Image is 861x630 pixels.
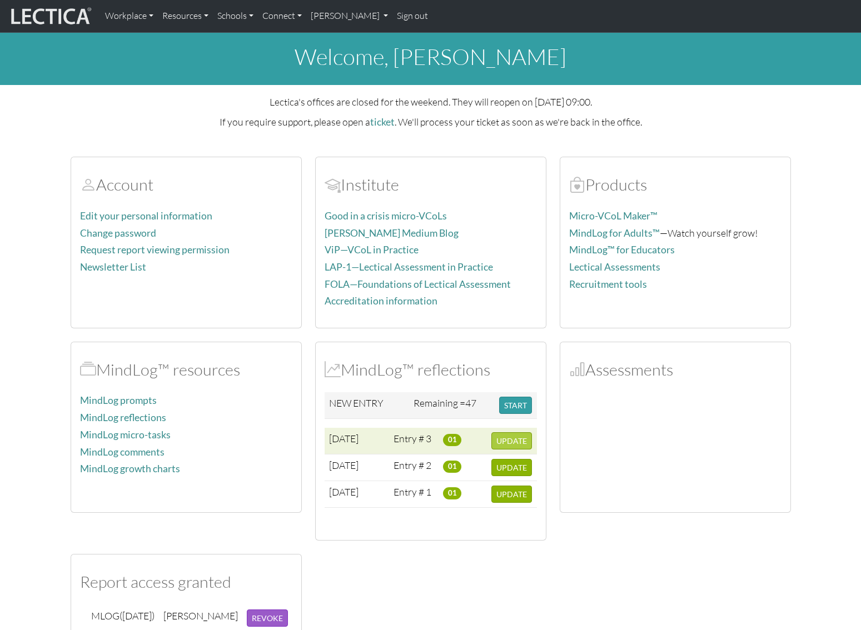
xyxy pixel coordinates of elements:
img: lecticalive [8,6,92,27]
a: [PERSON_NAME] Medium Blog [325,227,459,239]
span: Products [569,174,585,194]
span: Account [80,174,96,194]
span: UPDATE [496,489,527,499]
h2: Report access granted [80,572,292,592]
a: Good in a crisis micro-VCoLs [325,210,447,222]
a: LAP-1—Lectical Assessment in Practice [325,261,493,273]
span: 47 [465,397,476,409]
a: MindLog reflections [80,412,166,423]
a: FOLA—Foundations of Lectical Assessment [325,278,511,290]
a: Change password [80,227,156,239]
a: Connect [258,4,306,28]
span: [DATE] [329,459,359,471]
td: Entry # 3 [389,428,439,454]
a: ViP—VCoL in Practice [325,244,419,256]
a: MindLog for Adults™ [569,227,660,239]
h2: MindLog™ resources [80,360,292,379]
h2: Institute [325,175,537,194]
a: MindLog micro-tasks [80,429,171,441]
span: UPDATE [496,463,527,472]
h2: Products [569,175,782,194]
a: MindLog comments [80,446,165,458]
button: UPDATE [491,459,532,476]
h2: Account [80,175,292,194]
span: [DATE] [329,486,359,498]
a: ticket [370,116,395,128]
a: Newsletter List [80,261,146,273]
td: NEW ENTRY [325,392,410,419]
h2: MindLog™ reflections [325,360,537,379]
a: MindLog prompts [80,394,157,406]
span: Account [325,174,341,194]
td: Entry # 1 [389,481,439,508]
td: Remaining = [409,392,495,419]
button: UPDATE [491,486,532,503]
a: Accreditation information [325,295,437,307]
a: MindLog growth charts [80,463,180,474]
span: Assessments [569,359,585,379]
span: [DATE] [329,432,359,444]
a: MindLog™ for Educators [569,244,675,256]
span: 01 [443,461,461,473]
button: REVOKE [247,609,288,627]
a: Schools [213,4,258,28]
span: MindLog™ resources [80,359,96,379]
td: Entry # 2 [389,454,439,481]
a: Sign out [392,4,432,28]
button: UPDATE [491,432,532,449]
p: If you require support, please open a . We'll process your ticket as soon as we're back in the of... [71,114,791,130]
span: MindLog [325,359,341,379]
a: [PERSON_NAME] [306,4,392,28]
a: Micro-VCoL Maker™ [569,210,658,222]
a: Workplace [101,4,158,28]
span: UPDATE [496,436,527,446]
a: Edit your personal information [80,210,212,222]
span: ([DATE]) [120,609,155,622]
button: START [499,397,532,414]
a: Recruitment tools [569,278,647,290]
span: 01 [443,487,461,499]
h2: Assessments [569,360,782,379]
a: Request report viewing permission [80,244,230,256]
p: —Watch yourself grow! [569,225,782,241]
a: Resources [158,4,213,28]
a: Lectical Assessments [569,261,660,273]
div: [PERSON_NAME] [163,609,238,622]
p: Lectica's offices are closed for the weekend. They will reopen on [DATE] 09:00. [71,94,791,109]
span: 01 [443,434,461,446]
